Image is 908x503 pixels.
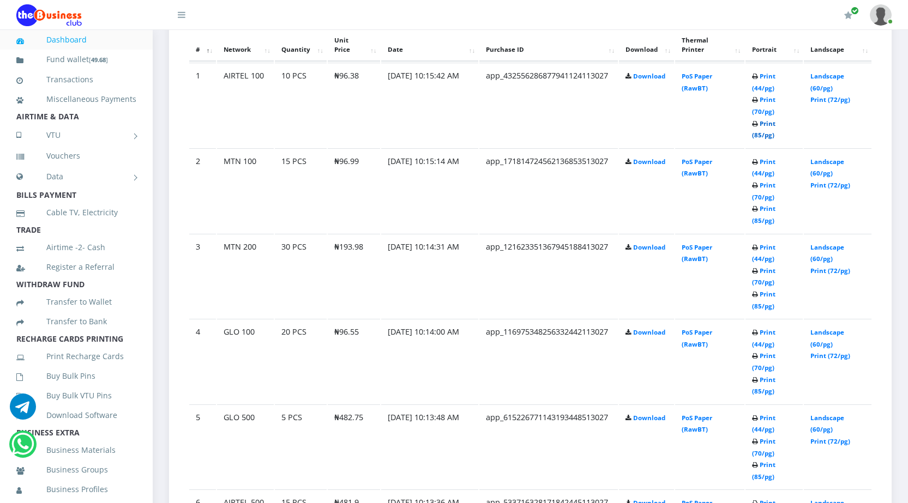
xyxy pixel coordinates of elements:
a: Chat for support [11,439,34,457]
a: Print (70/pg) [752,95,775,116]
td: [DATE] 10:15:42 AM [381,63,479,147]
a: Print (70/pg) [752,181,775,201]
td: GLO 500 [217,404,274,489]
a: Transfer to Bank [16,309,136,334]
a: Data [16,163,136,190]
td: ₦96.55 [328,319,380,403]
img: Logo [16,4,82,26]
img: User [870,4,892,26]
a: PoS Paper (RawBT) [682,414,712,434]
td: ₦96.38 [328,63,380,147]
a: Print (85/pg) [752,375,775,396]
td: app_615226771143193448513027 [479,404,618,489]
td: [DATE] 10:14:00 AM [381,319,479,403]
td: app_432556286877941124113027 [479,63,618,147]
td: 4 [189,319,216,403]
a: Fund wallet[49.68] [16,47,136,72]
i: Renew/Upgrade Subscription [844,11,852,20]
a: Landscape (60/pg) [810,157,844,178]
a: Print (85/pg) [752,460,775,481]
th: Landscape: activate to sort column ascending [804,28,871,62]
a: Print (72/pg) [810,352,850,360]
a: Landscape (60/pg) [810,414,844,434]
a: Download [633,157,665,166]
td: ₦96.99 [328,148,380,233]
a: Chat for support [10,402,36,420]
span: Renew/Upgrade Subscription [851,7,859,15]
a: Print (72/pg) [810,437,850,445]
a: Download [633,414,665,422]
a: Print (70/pg) [752,266,775,287]
td: [DATE] 10:13:48 AM [381,404,479,489]
th: Date: activate to sort column ascending [381,28,479,62]
a: Download [633,328,665,336]
a: PoS Paper (RawBT) [682,157,712,178]
td: 30 PCS [275,234,327,318]
a: Cable TV, Electricity [16,200,136,225]
a: PoS Paper (RawBT) [682,72,712,92]
td: 5 [189,404,216,489]
a: Download [633,72,665,80]
th: Network: activate to sort column ascending [217,28,274,62]
b: 49.68 [91,56,106,64]
a: Airtime -2- Cash [16,235,136,260]
a: Buy Bulk Pins [16,363,136,389]
a: Transfer to Wallet [16,289,136,314]
a: Print (72/pg) [810,266,850,275]
td: ₦482.75 [328,404,380,489]
td: MTN 100 [217,148,274,233]
a: Miscellaneous Payments [16,87,136,112]
a: VTU [16,122,136,149]
a: Vouchers [16,143,136,168]
a: Landscape (60/pg) [810,72,844,92]
a: Print (70/pg) [752,352,775,372]
td: [DATE] 10:15:14 AM [381,148,479,233]
th: Thermal Printer: activate to sort column ascending [675,28,744,62]
a: Landscape (60/pg) [810,328,844,348]
td: ₦193.98 [328,234,380,318]
a: PoS Paper (RawBT) [682,328,712,348]
td: 15 PCS [275,148,327,233]
a: Register a Referral [16,254,136,280]
td: [DATE] 10:14:31 AM [381,234,479,318]
a: Dashboard [16,27,136,52]
a: Print (72/pg) [810,95,850,104]
th: Purchase ID: activate to sort column ascending [479,28,618,62]
a: Print (72/pg) [810,181,850,189]
a: Buy Bulk VTU Pins [16,383,136,408]
td: 1 [189,63,216,147]
a: Print (44/pg) [752,328,775,348]
td: 5 PCS [275,404,327,489]
a: Download [633,243,665,251]
th: Portrait: activate to sort column ascending [745,28,803,62]
small: [ ] [89,56,108,64]
td: 2 [189,148,216,233]
a: Landscape (60/pg) [810,243,844,263]
a: Print (85/pg) [752,119,775,140]
td: AIRTEL 100 [217,63,274,147]
td: 10 PCS [275,63,327,147]
a: Print (70/pg) [752,437,775,457]
a: Print (44/pg) [752,243,775,263]
a: Print (44/pg) [752,414,775,434]
a: Print (85/pg) [752,204,775,225]
a: Business Groups [16,457,136,482]
td: app_121623351367945188413027 [479,234,618,318]
a: Print (85/pg) [752,290,775,310]
a: Transactions [16,67,136,92]
th: #: activate to sort column descending [189,28,216,62]
td: GLO 100 [217,319,274,403]
a: Print (44/pg) [752,157,775,178]
a: Print (44/pg) [752,72,775,92]
td: app_171814724562136853513027 [479,148,618,233]
a: Print Recharge Cards [16,344,136,369]
td: app_116975348256332442113027 [479,319,618,403]
th: Unit Price: activate to sort column ascending [328,28,380,62]
a: Business Materials [16,438,136,463]
th: Quantity: activate to sort column ascending [275,28,327,62]
a: Download Software [16,403,136,428]
td: 20 PCS [275,319,327,403]
td: MTN 200 [217,234,274,318]
a: Business Profiles [16,477,136,502]
th: Download: activate to sort column ascending [619,28,674,62]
